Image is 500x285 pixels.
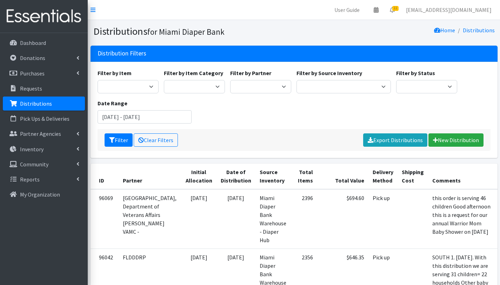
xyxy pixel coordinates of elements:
[396,69,435,77] label: Filter by Status
[3,81,85,95] a: Requests
[93,25,292,38] h1: Distributions
[3,157,85,171] a: Community
[20,191,60,198] p: My Organization
[368,164,398,189] th: Delivery Method
[255,164,291,189] th: Source Inventory
[428,189,495,249] td: this order is serving 46 children Good afternoon this is a request for our annual Warrior Mom Bab...
[20,70,45,77] p: Purchases
[3,36,85,50] a: Dashboard
[119,189,181,249] td: [GEOGRAPHIC_DATA], Department of Veterans Affairs [PERSON_NAME] VAMC -
[398,164,428,189] th: Shipping Cost
[3,187,85,201] a: My Organization
[3,66,85,80] a: Purchases
[98,50,146,57] h3: Distribution Filters
[434,27,455,34] a: Home
[255,189,291,249] td: Miami Diaper Bank Warehouse - Diaper Hub
[119,164,181,189] th: Partner
[181,189,216,249] td: [DATE]
[20,100,52,107] p: Distributions
[463,27,495,34] a: Distributions
[134,133,178,147] a: Clear Filters
[164,69,223,77] label: Filter by Item Category
[20,115,69,122] p: Pick Ups & Deliveries
[20,39,46,46] p: Dashboard
[181,164,216,189] th: Initial Allocation
[291,164,317,189] th: Total Items
[98,99,127,107] label: Date Range
[428,133,484,147] a: New Distribution
[368,189,398,249] td: Pick up
[400,3,497,17] a: [EMAIL_ADDRESS][DOMAIN_NAME]
[91,164,119,189] th: ID
[329,3,365,17] a: User Guide
[317,164,368,189] th: Total Value
[3,127,85,141] a: Partner Agencies
[363,133,427,147] a: Export Distributions
[20,146,44,153] p: Inventory
[20,85,42,92] p: Requests
[216,164,255,189] th: Date of Distribution
[296,69,362,77] label: Filter by Source Inventory
[3,172,85,186] a: Reports
[3,5,85,28] img: HumanEssentials
[428,164,495,189] th: Comments
[3,112,85,126] a: Pick Ups & Deliveries
[20,161,48,168] p: Community
[20,54,45,61] p: Donations
[392,6,399,11] span: 11
[3,142,85,156] a: Inventory
[230,69,271,77] label: Filter by Partner
[384,3,400,17] a: 11
[98,110,192,124] input: January 1, 2011 - December 31, 2011
[20,176,40,183] p: Reports
[147,27,225,37] small: for Miami Diaper Bank
[216,189,255,249] td: [DATE]
[105,133,133,147] button: Filter
[317,189,368,249] td: $694.60
[91,189,119,249] td: 96069
[291,189,317,249] td: 2396
[20,130,61,137] p: Partner Agencies
[98,69,132,77] label: Filter by Item
[3,97,85,111] a: Distributions
[3,51,85,65] a: Donations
